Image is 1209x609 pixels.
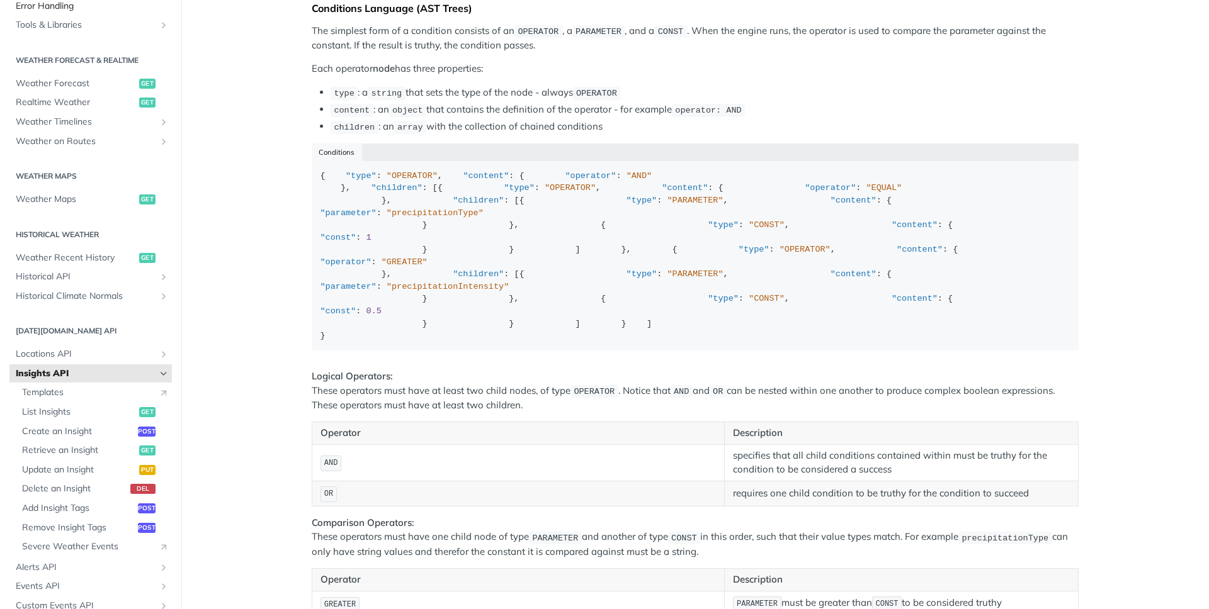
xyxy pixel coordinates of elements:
a: Insights APIHide subpages for Insights API [9,364,172,383]
p: These operators must have at least two child nodes, of type . Notice that and can be nested withi... [312,369,1079,412]
span: "EQUAL" [866,183,902,193]
span: PARAMETER [532,533,578,542]
span: Weather Timelines [16,116,156,128]
strong: Logical Operators: [312,370,393,382]
span: post [138,427,156,437]
th: Operator [312,569,725,591]
i: Link [159,542,169,552]
span: Realtime Weather [16,96,136,109]
button: Show subpages for Weather on Routes [159,137,169,147]
span: Locations API [16,348,156,360]
span: OR [713,387,723,396]
a: Realtime Weatherget [9,93,172,112]
strong: Comparison Operators: [312,517,414,528]
span: "GREATER" [382,257,428,267]
li: : an with the collection of chained conditions [331,120,1079,134]
span: get [139,79,156,89]
th: Description [725,422,1079,445]
span: Create an Insight [22,425,135,438]
span: "PARAMETER" [667,269,723,279]
span: get [139,407,156,417]
span: get [139,98,156,108]
span: children [334,123,375,132]
li: : a that sets the type of the node - always [331,86,1079,100]
span: "content" [892,294,938,303]
a: Historical Climate NormalsShow subpages for Historical Climate Normals [9,287,172,306]
span: "parameter" [321,282,377,291]
span: "parameter" [321,208,377,218]
span: Weather Maps [16,193,136,206]
span: "content" [463,171,509,181]
span: Events API [16,580,156,593]
span: 1 [366,233,371,242]
div: { : , : { : }, : [{ : , : { : }, : [{ : , : { : } }, { : , : { : } } ] }, { : , : { : }, : [{ : ,... [321,170,1070,342]
span: Delete an Insight [22,483,127,495]
span: "OPERATOR" [387,171,438,181]
span: operator: AND [675,106,741,115]
span: "precipitationIntensity" [387,282,509,291]
th: Description [725,569,1079,591]
span: post [138,523,156,533]
span: "PARAMETER" [667,196,723,205]
a: Update an Insightput [16,461,172,479]
span: Historical API [16,271,156,283]
h2: Weather Maps [9,170,172,182]
button: Show subpages for Historical Climate Normals [159,291,169,301]
p: These operators must have one child node of type and another of type in this order, such that the... [312,516,1079,559]
span: Retrieve an Insight [22,444,136,457]
span: get [139,253,156,263]
a: Locations APIShow subpages for Locations API [9,345,172,364]
span: post [138,503,156,513]
span: "CONST" [749,294,785,303]
span: content [334,106,370,115]
span: del [130,484,156,494]
span: "content" [662,183,708,193]
span: Weather Recent History [16,252,136,264]
span: Tools & Libraries [16,19,156,31]
a: List Insightsget [16,403,172,422]
span: object [392,106,423,115]
span: "content" [892,220,938,230]
span: "type" [708,294,739,303]
span: OPERATOR [576,89,617,98]
td: specifies that all child conditions contained within must be truthy for the condition to be consi... [725,444,1079,481]
span: "const" [321,233,356,242]
span: "content" [831,269,877,279]
span: PARAMETER [576,27,622,36]
button: Show subpages for Weather Timelines [159,117,169,127]
span: "precipitationType" [387,208,484,218]
span: "type" [708,220,739,230]
p: The simplest form of a condition consists of an , a , and a . When the engine runs, the operator ... [312,24,1079,53]
a: Weather Forecastget [9,74,172,93]
span: array [397,123,423,132]
span: OPERATOR [518,27,559,36]
span: "type" [346,171,377,181]
a: Severe Weather EventsLink [16,537,172,556]
span: "type" [504,183,535,193]
span: CONST [658,27,684,36]
span: GREATER [324,600,356,609]
button: Hide subpages for Insights API [159,369,169,379]
span: 0.5 [366,306,381,316]
li: : an that contains the definition of the operator - for example [331,103,1079,117]
h2: Weather Forecast & realtime [9,55,172,66]
a: Tools & LibrariesShow subpages for Tools & Libraries [9,16,172,35]
span: "content" [897,245,943,254]
span: CONST [671,533,697,542]
span: "OPERATOR" [780,245,831,254]
span: Historical Climate Normals [16,290,156,303]
span: precipitationType [962,533,1048,542]
a: Remove Insight Tagspost [16,518,172,537]
p: Each operator has three properties: [312,62,1079,76]
h2: Historical Weather [9,229,172,240]
a: Alerts APIShow subpages for Alerts API [9,558,172,577]
span: "type" [627,269,657,279]
a: Create an Insightpost [16,422,172,441]
a: Weather Mapsget [9,190,172,209]
span: string [372,89,402,98]
span: PARAMETER [737,600,778,608]
span: "type" [627,196,657,205]
span: OR [324,489,333,498]
span: Remove Insight Tags [22,522,135,534]
span: AND [324,459,338,467]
